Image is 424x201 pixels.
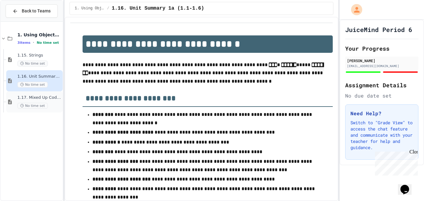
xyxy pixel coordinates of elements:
[372,149,418,176] iframe: chat widget
[17,53,61,58] span: 1.15. Strings
[345,25,412,34] h1: JuiceMind Period 6
[350,120,413,151] p: Switch to "Grade View" to access the chat feature and communicate with your teacher for help and ...
[6,4,58,18] button: Back to Teams
[347,64,417,68] div: [EMAIL_ADDRESS][DOMAIN_NAME]
[17,82,48,88] span: No time set
[17,95,61,100] span: 1.17. Mixed Up Code Practice 1.1-1.6
[345,81,418,89] h2: Assignment Details
[347,58,417,63] div: [PERSON_NAME]
[22,8,51,14] span: Back to Teams
[345,92,418,99] div: No due date set
[17,103,48,109] span: No time set
[398,176,418,195] iframe: chat widget
[37,41,59,45] span: No time set
[17,41,30,45] span: 3 items
[33,40,34,45] span: •
[350,110,413,117] h3: Need Help?
[345,2,364,17] div: My Account
[2,2,43,39] div: Chat with us now!Close
[345,44,418,53] h2: Your Progress
[75,6,105,11] span: 1. Using Objects and Methods
[17,61,48,66] span: No time set
[17,74,61,79] span: 1.16. Unit Summary 1a (1.1-1.6)
[112,5,204,12] span: 1.16. Unit Summary 1a (1.1-1.6)
[17,32,61,38] span: 1. Using Objects and Methods
[107,6,109,11] span: /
